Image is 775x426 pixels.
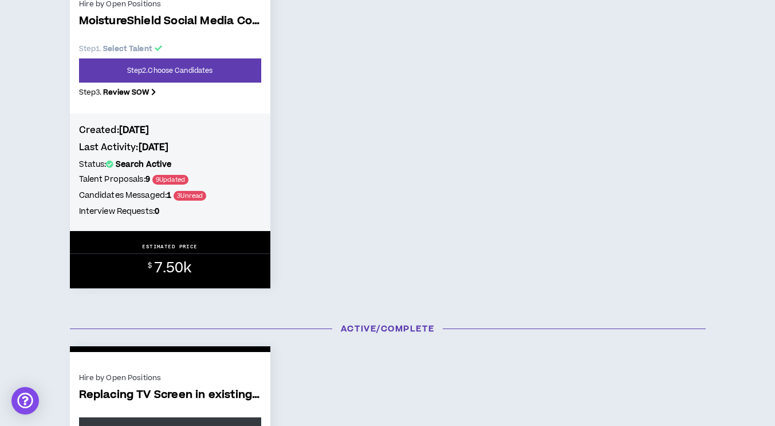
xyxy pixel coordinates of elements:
p: Step 1 . [79,44,261,54]
b: [DATE] [139,141,169,154]
p: Step 3 . [79,87,261,97]
b: Review SOW [103,87,149,97]
b: 0 [155,206,159,217]
span: 3 Unread [174,191,206,201]
b: 9 [145,174,150,185]
span: 9 Updated [152,175,188,185]
b: Search Active [116,159,172,170]
span: Replacing TV Screen in existing Video Asset [79,389,261,402]
b: [DATE] [119,124,150,136]
h5: Interview Requests: [79,205,261,218]
div: Hire by Open Positions [79,373,261,383]
p: ESTIMATED PRICE [142,243,198,250]
span: 7.50k [154,258,192,278]
b: Select Talent [103,44,152,54]
h4: Last Activity: [79,141,261,154]
div: Open Intercom Messenger [11,387,39,415]
b: 1 [167,190,171,201]
h5: Candidates Messaged: [79,189,261,202]
span: MoistureShield Social Media Content Creation [79,15,261,28]
sup: $ [148,261,152,271]
h3: Active/Complete [61,323,714,335]
h5: Status: [79,158,261,171]
h5: Talent Proposals: [79,173,261,186]
h4: Created: [79,124,261,136]
a: Step2.Choose Candidates [79,58,261,83]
